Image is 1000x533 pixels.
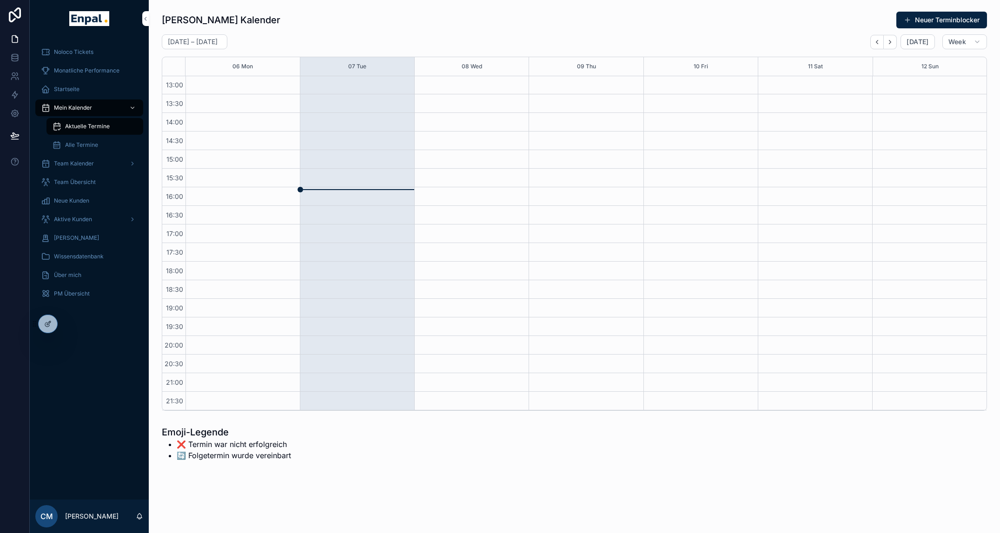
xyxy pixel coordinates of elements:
span: 13:00 [164,81,185,89]
a: Startseite [35,81,143,98]
span: Monatliche Performance [54,67,119,74]
span: 16:30 [164,211,185,219]
p: [PERSON_NAME] [65,512,119,521]
span: Aktuelle Termine [65,123,110,130]
button: Back [870,35,884,49]
span: 19:00 [164,304,185,312]
span: 14:30 [164,137,185,145]
a: Neue Kunden [35,192,143,209]
a: Alle Termine [46,137,143,153]
span: Alle Termine [65,141,98,149]
h2: [DATE] – [DATE] [168,37,218,46]
a: [PERSON_NAME] [35,230,143,246]
span: CM [40,511,53,522]
span: 19:30 [164,322,185,330]
button: 08 Wed [462,57,482,76]
span: 15:00 [164,155,185,163]
span: 20:00 [162,341,185,349]
span: 15:30 [164,174,185,182]
span: 18:00 [164,267,185,275]
a: Wissensdatenbank [35,248,143,265]
span: Über mich [54,271,81,279]
span: Aktive Kunden [54,216,92,223]
h1: Emoji-Legende [162,426,291,439]
button: 10 Fri [694,57,708,76]
a: Aktuelle Termine [46,118,143,135]
a: PM Übersicht [35,285,143,302]
button: 12 Sun [921,57,939,76]
span: Team Kalender [54,160,94,167]
h1: [PERSON_NAME] Kalender [162,13,280,26]
a: Mein Kalender [35,99,143,116]
a: Über mich [35,267,143,283]
span: 17:30 [164,248,185,256]
span: 16:00 [164,192,185,200]
a: Noloco Tickets [35,44,143,60]
span: PM Übersicht [54,290,90,297]
span: [PERSON_NAME] [54,234,99,242]
span: Neue Kunden [54,197,89,204]
span: Week [948,38,966,46]
button: 07 Tue [348,57,366,76]
span: [DATE] [907,38,928,46]
span: Mein Kalender [54,104,92,112]
span: 18:30 [164,285,185,293]
li: 🔄️ Folgetermin wurde vereinbart [177,450,291,461]
span: 13:30 [164,99,185,107]
button: Week [942,34,987,49]
button: Next [884,35,897,49]
button: Neuer Terminblocker [896,12,987,28]
li: ❌ Termin war nicht erfolgreich [177,439,291,450]
span: Startseite [54,86,79,93]
a: Team Übersicht [35,174,143,191]
button: 11 Sat [808,57,823,76]
span: 17:00 [164,230,185,237]
span: 20:30 [162,360,185,368]
span: Team Übersicht [54,178,96,186]
button: 06 Mon [232,57,253,76]
button: [DATE] [901,34,934,49]
a: Aktive Kunden [35,211,143,228]
div: scrollable content [30,37,149,314]
button: 09 Thu [577,57,596,76]
span: Wissensdatenbank [54,253,104,260]
span: 14:00 [164,118,185,126]
a: Team Kalender [35,155,143,172]
img: App logo [69,11,109,26]
span: Noloco Tickets [54,48,93,56]
span: 21:30 [164,397,185,405]
a: Monatliche Performance [35,62,143,79]
span: 21:00 [164,378,185,386]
